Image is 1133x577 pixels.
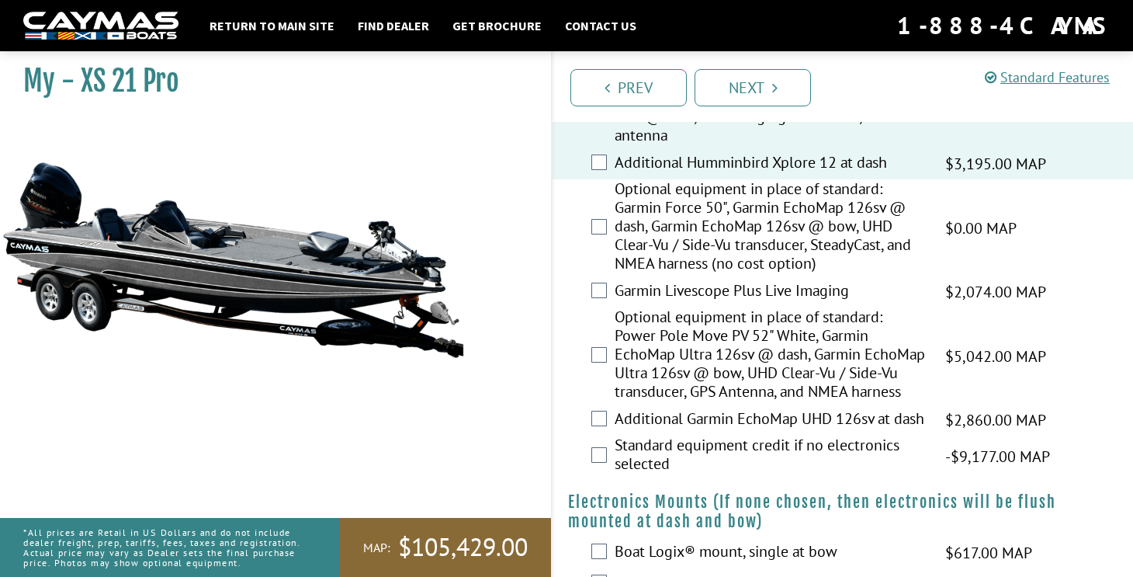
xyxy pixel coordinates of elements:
a: Contact Us [557,16,644,36]
ul: Pagination [566,67,1133,106]
a: MAP:$105,429.00 [340,518,551,577]
a: Next [695,69,811,106]
label: Optional equipment in place of standard: Power Pole Move PV 52" White, Garmin EchoMap Ultra 126sv... [615,308,926,405]
span: $3,195.00 MAP [945,152,1046,176]
label: Additional Humminbird Xplore 12 at dash [615,153,926,176]
span: -$9,177.00 MAP [945,445,1050,468]
span: $5,042.00 MAP [945,345,1046,368]
p: *All prices are Retail in US Dollars and do not include dealer freight, prep, tariffs, fees, taxe... [23,520,305,576]
span: $105,429.00 [398,531,528,564]
div: 1-888-4CAYMAS [897,9,1110,43]
img: white-logo-c9c8dbefe5ff5ceceb0f0178aa75bf4bb51f6bca0971e226c86eb53dfe498488.png [23,12,178,40]
span: $2,860.00 MAP [945,408,1046,432]
label: Optional equipment in place of standard: Garmin Force 50", Garmin EchoMap 126sv @ dash, Garmin Ec... [615,179,926,276]
label: Garmin Livescope Plus Live Imaging [615,281,926,304]
a: Return to main site [202,16,342,36]
span: $2,074.00 MAP [945,280,1046,304]
label: Additional Garmin EchoMap UHD 126sv at dash [615,409,926,432]
a: Find Dealer [350,16,437,36]
label: Boat Logix® mount, single at bow [615,542,926,565]
label: Standard equipment credit if no electronics selected [615,436,926,477]
h1: My - XS 21 Pro [23,64,512,99]
a: Standard Features [985,68,1110,86]
span: $617.00 MAP [945,541,1032,565]
a: Prev [570,69,687,106]
span: $0.00 MAP [945,217,1017,240]
span: MAP: [363,540,390,556]
a: Get Brochure [445,16,549,36]
h4: Electronics Mounts (If none chosen, then electronics will be flush mounted at dash and bow) [568,492,1117,531]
